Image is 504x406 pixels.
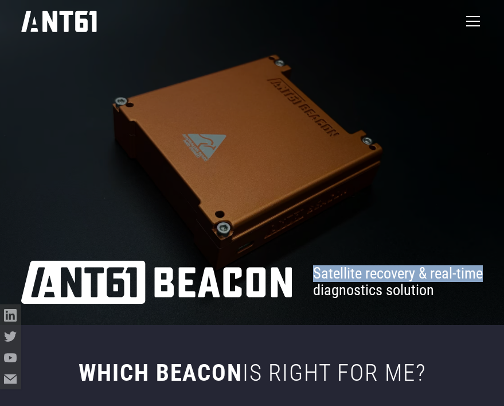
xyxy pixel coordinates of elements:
[313,282,434,299] span: diagnostics solution
[459,7,483,35] div: menu
[21,7,97,35] a: home
[25,359,479,387] h2: which beacon
[243,359,426,386] span: is right for me?
[313,265,483,282] span: Satellite recovery & real-time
